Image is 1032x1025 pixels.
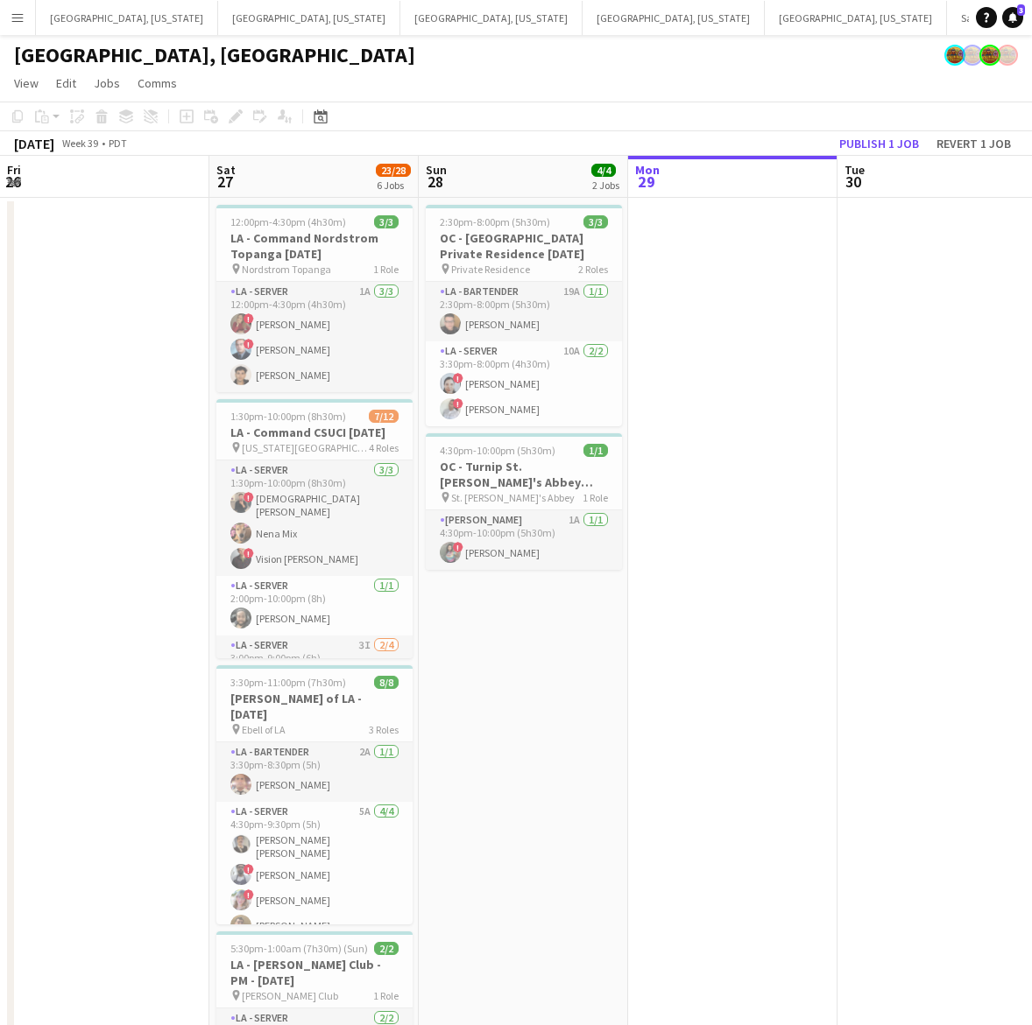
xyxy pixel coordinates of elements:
[242,263,331,276] span: Nordstrom Topanga
[242,989,338,1002] span: [PERSON_NAME] Club
[216,635,413,776] app-card-role: LA - Server3I2/43:00pm-9:00pm (6h)
[230,676,346,689] span: 3:30pm-11:00pm (7h30m)
[216,282,413,392] app-card-role: LA - Server1A3/312:00pm-4:30pm (4h30m)![PERSON_NAME]![PERSON_NAME][PERSON_NAME]
[583,491,608,504] span: 1 Role
[216,957,413,988] h3: LA - [PERSON_NAME] Club - PM - [DATE]
[49,72,83,95] a: Edit
[7,162,21,178] span: Fri
[87,72,127,95] a: Jobs
[842,172,865,192] span: 30
[56,75,76,91] span: Edit
[451,263,530,276] span: Private Residence
[583,215,608,228] span: 3/3
[14,135,54,152] div: [DATE]
[979,45,1000,66] app-user-avatar: Rollin Hero
[244,548,254,558] span: !
[426,162,447,178] span: Sun
[131,72,184,95] a: Comms
[216,162,236,178] span: Sat
[962,45,983,66] app-user-avatar: Rollin Hero
[1002,7,1023,28] a: 3
[242,441,369,454] span: [US_STATE][GEOGRAPHIC_DATA]
[216,576,413,635] app-card-role: LA - Server1/12:00pm-10:00pm (8h)[PERSON_NAME]
[400,1,583,35] button: [GEOGRAPHIC_DATA], [US_STATE]
[426,510,622,570] app-card-role: [PERSON_NAME]1A1/14:30pm-10:00pm (5h30m)![PERSON_NAME]
[578,263,608,276] span: 2 Roles
[369,723,399,736] span: 3 Roles
[214,172,236,192] span: 27
[244,339,254,349] span: !
[423,172,447,192] span: 28
[377,179,410,192] div: 6 Jobs
[592,179,619,192] div: 2 Jobs
[230,410,346,423] span: 1:30pm-10:00pm (8h30m)
[369,441,399,454] span: 4 Roles
[216,460,413,576] app-card-role: LA - Server3/31:30pm-10:00pm (8h30m)![DEMOGRAPHIC_DATA][PERSON_NAME]Nena Mix!Vision [PERSON_NAME]
[845,162,865,178] span: Tue
[453,398,463,409] span: !
[244,889,254,900] span: !
[4,172,21,192] span: 26
[374,942,399,955] span: 2/2
[109,137,127,150] div: PDT
[635,162,660,178] span: Mon
[7,72,46,95] a: View
[230,942,368,955] span: 5:30pm-1:00am (7h30m) (Sun)
[58,137,102,150] span: Week 39
[216,230,413,262] h3: LA - Command Nordstrom Topanga [DATE]
[426,341,622,426] app-card-role: LA - Server10A2/23:30pm-8:00pm (4h30m)![PERSON_NAME]![PERSON_NAME]
[14,42,415,68] h1: [GEOGRAPHIC_DATA], [GEOGRAPHIC_DATA]
[244,313,254,324] span: !
[216,691,413,722] h3: [PERSON_NAME] of LA - [DATE]
[94,75,120,91] span: Jobs
[453,542,463,552] span: !
[216,399,413,658] app-job-card: 1:30pm-10:00pm (8h30m)7/12LA - Command CSUCI [DATE] [US_STATE][GEOGRAPHIC_DATA]4 RolesLA - Server...
[242,723,286,736] span: Ebell of LA
[376,164,411,177] span: 23/28
[218,1,400,35] button: [GEOGRAPHIC_DATA], [US_STATE]
[944,45,965,66] app-user-avatar: Rollin Hero
[373,989,399,1002] span: 1 Role
[216,205,413,392] app-job-card: 12:00pm-4:30pm (4h30m)3/3LA - Command Nordstrom Topanga [DATE] Nordstrom Topanga1 RoleLA - Server...
[36,1,218,35] button: [GEOGRAPHIC_DATA], [US_STATE]
[426,459,622,490] h3: OC - Turnip St. [PERSON_NAME]'s Abbey [DATE]
[832,132,926,155] button: Publish 1 job
[440,444,555,457] span: 4:30pm-10:00pm (5h30m)
[374,676,399,689] span: 8/8
[765,1,947,35] button: [GEOGRAPHIC_DATA], [US_STATE]
[426,205,622,426] app-job-card: 2:30pm-8:00pm (5h30m)3/3OC - [GEOGRAPHIC_DATA] Private Residence [DATE] Private Residence2 RolesL...
[244,864,254,874] span: !
[426,433,622,570] app-job-card: 4:30pm-10:00pm (5h30m)1/1OC - Turnip St. [PERSON_NAME]'s Abbey [DATE] St. [PERSON_NAME]'s Abbey1 ...
[583,1,765,35] button: [GEOGRAPHIC_DATA], [US_STATE]
[244,492,254,502] span: !
[14,75,39,91] span: View
[369,410,399,423] span: 7/12
[451,491,575,504] span: St. [PERSON_NAME]'s Abbey
[426,230,622,262] h3: OC - [GEOGRAPHIC_DATA] Private Residence [DATE]
[1017,4,1025,16] span: 3
[230,215,346,228] span: 12:00pm-4:30pm (4h30m)
[216,425,413,440] h3: LA - Command CSUCI [DATE]
[216,665,413,924] app-job-card: 3:30pm-11:00pm (7h30m)8/8[PERSON_NAME] of LA - [DATE] Ebell of LA3 RolesLA - Bartender2A1/13:30pm...
[930,132,1018,155] button: Revert 1 job
[426,282,622,341] app-card-role: LA - Bartender19A1/12:30pm-8:00pm (5h30m)[PERSON_NAME]
[138,75,177,91] span: Comms
[633,172,660,192] span: 29
[216,802,413,943] app-card-role: LA - Server5A4/44:30pm-9:30pm (5h)[PERSON_NAME] [PERSON_NAME]![PERSON_NAME]![PERSON_NAME][PERSON_...
[583,444,608,457] span: 1/1
[591,164,616,177] span: 4/4
[374,215,399,228] span: 3/3
[216,742,413,802] app-card-role: LA - Bartender2A1/13:30pm-8:30pm (5h)[PERSON_NAME]
[373,263,399,276] span: 1 Role
[453,373,463,383] span: !
[997,45,1018,66] app-user-avatar: Rollin Hero
[440,215,550,228] span: 2:30pm-8:00pm (5h30m)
